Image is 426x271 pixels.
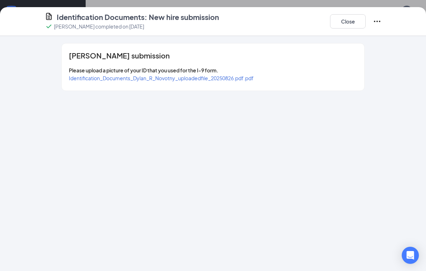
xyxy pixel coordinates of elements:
span: Please upload a picture of your ID that you used for the I-9 form. [69,67,218,73]
svg: CustomFormIcon [45,12,53,21]
p: [PERSON_NAME] completed on [DATE] [54,23,144,30]
button: Close [330,14,366,29]
div: Open Intercom Messenger [402,247,419,264]
a: Identification_Documents_Dylan_R_Novotny_uploadedfile_20250826.pdf.pdf [69,75,254,81]
span: [PERSON_NAME] submission [69,52,170,59]
svg: Checkmark [45,22,53,31]
h4: Identification Documents: New hire submission [57,12,219,22]
svg: Ellipses [373,17,381,26]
